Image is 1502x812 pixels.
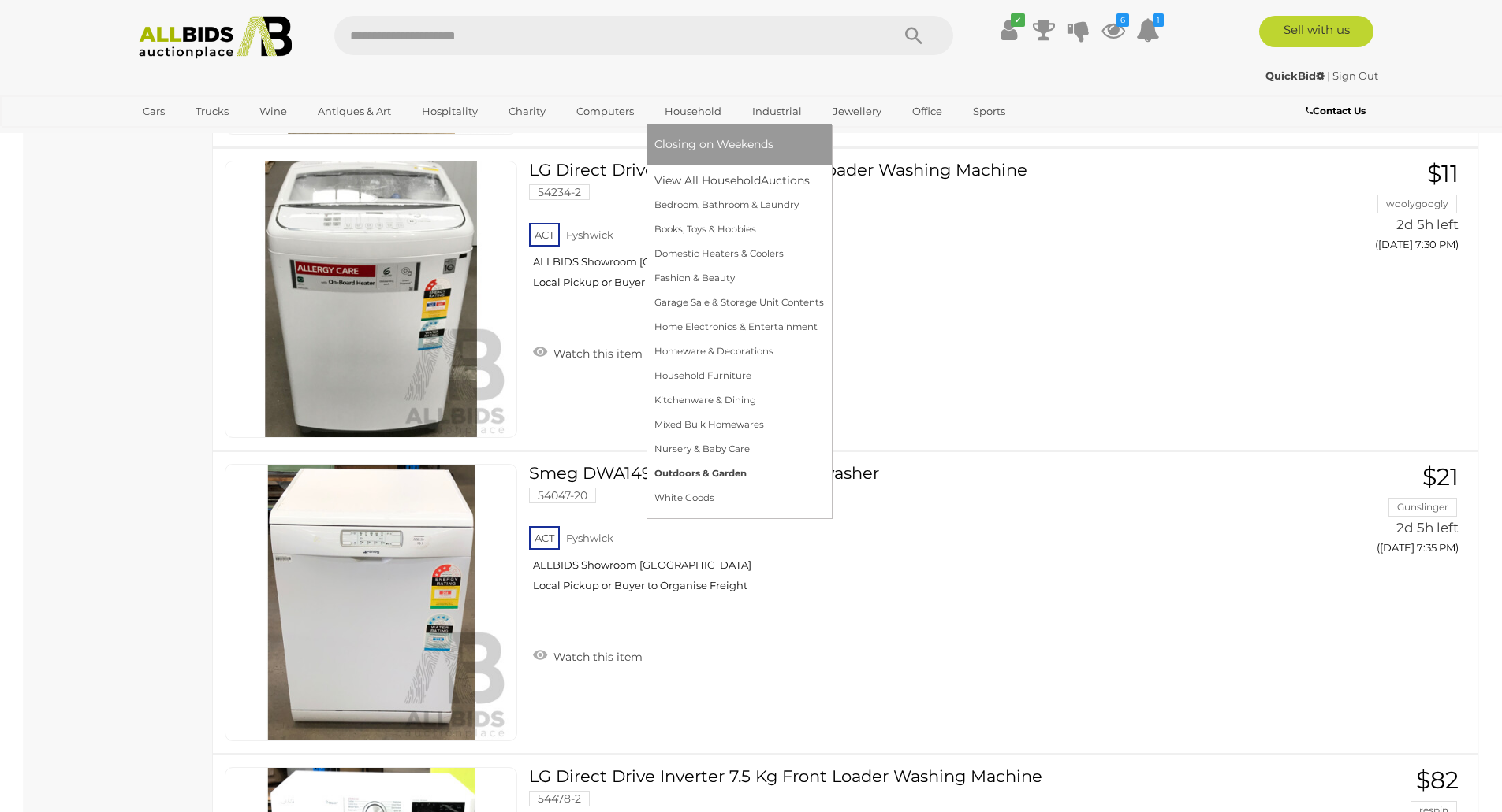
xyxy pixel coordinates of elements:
span: | [1327,69,1330,82]
i: 6 [1116,13,1129,27]
span: $82 [1416,766,1459,795]
a: Watch this item [529,643,647,667]
a: Contact Us [1306,102,1370,120]
a: Charity [498,98,556,124]
a: Computers [566,98,644,124]
a: Wine [249,98,297,124]
i: ✔ [1011,13,1025,27]
a: Sell with us [1259,16,1373,47]
a: Trucks [185,98,239,124]
b: Contact Us [1306,105,1366,117]
img: Allbids.com.au [130,16,301,59]
a: Cars [132,98,175,124]
span: Watch this item [550,347,643,361]
a: 1 [1136,16,1160,44]
a: Jewellery [822,98,892,124]
a: Watch this item [529,340,647,364]
a: $21 Gunslinger 2d 5h left ([DATE] 7:35 PM) [1280,464,1463,562]
strong: QuickBid [1265,69,1325,82]
a: ✔ [997,16,1021,44]
a: $11 woolygoogly 2d 5h left ([DATE] 7:30 PM) [1280,161,1463,259]
a: Household [654,98,732,124]
button: Search [874,16,953,55]
a: Smeg DWA149W Feestanding Dishwasher 54047-20 ACT Fyshwick ALLBIDS Showroom [GEOGRAPHIC_DATA] Loca... [541,464,1255,604]
span: $21 [1422,462,1459,491]
a: Hospitality [412,98,488,124]
a: LG Direct Drive Inverter 7.5 Kg Top Loader Washing Machine 54234-2 ACT Fyshwick ALLBIDS Showroom ... [541,161,1255,301]
a: Industrial [742,98,812,124]
img: 54047-20a.jpg [233,465,509,740]
a: Office [902,98,952,124]
span: $11 [1427,159,1459,188]
a: 6 [1101,16,1125,44]
a: QuickBid [1265,69,1327,82]
a: Sign Out [1332,69,1378,82]
span: Watch this item [550,650,643,664]
i: 1 [1153,13,1164,27]
a: Sports [963,98,1016,124]
img: 54234-2a.JPG [233,161,509,437]
a: Antiques & Art [307,98,401,124]
a: [GEOGRAPHIC_DATA] [132,124,265,150]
